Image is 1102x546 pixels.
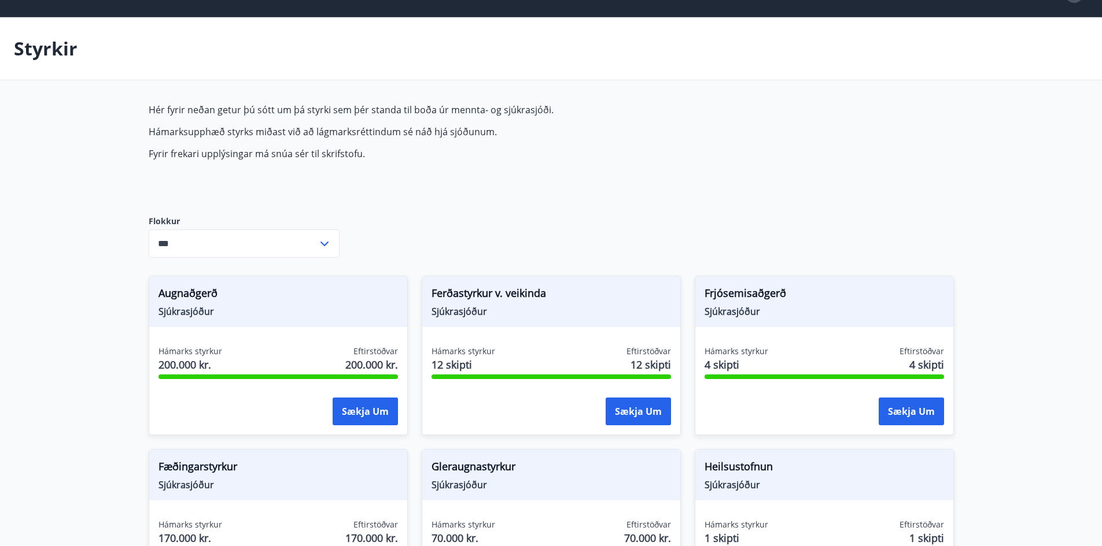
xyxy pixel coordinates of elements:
span: 200.000 kr. [159,357,222,372]
span: 200.000 kr. [345,357,398,372]
span: Heilsustofnun [705,459,944,478]
p: Hámarksupphæð styrks miðast við að lágmarksréttindum sé náð hjá sjóðunum. [149,125,695,138]
span: Ferðastyrkur v. veikinda [432,285,671,305]
span: 4 skipti [909,357,944,372]
span: Sjúkrasjóður [705,478,944,491]
span: 170.000 kr. [345,530,398,545]
p: Hér fyrir neðan getur þú sótt um þá styrki sem þér standa til boða úr mennta- og sjúkrasjóði. [149,103,695,116]
span: Gleraugnastyrkur [432,459,671,478]
span: Sjúkrasjóður [432,305,671,318]
span: 12 skipti [631,357,671,372]
label: Flokkur [149,216,340,227]
span: Hámarks styrkur [705,346,768,357]
span: 1 skipti [909,530,944,545]
span: Fæðingarstyrkur [159,459,398,478]
span: Eftirstöðvar [626,346,671,357]
span: Sjúkrasjóður [159,305,398,318]
span: Hámarks styrkur [432,519,495,530]
span: Eftirstöðvar [626,519,671,530]
button: Sækja um [879,398,944,425]
button: Sækja um [333,398,398,425]
span: 70.000 kr. [432,530,495,545]
span: Eftirstöðvar [900,519,944,530]
span: Sjúkrasjóður [705,305,944,318]
span: Hámarks styrkur [705,519,768,530]
span: Augnaðgerð [159,285,398,305]
span: 1 skipti [705,530,768,545]
p: Styrkir [14,36,78,61]
span: Eftirstöðvar [900,346,944,357]
span: Hámarks styrkur [159,346,222,357]
span: Eftirstöðvar [353,346,398,357]
span: Hámarks styrkur [159,519,222,530]
span: 70.000 kr. [624,530,671,545]
span: Sjúkrasjóður [159,478,398,491]
span: 170.000 kr. [159,530,222,545]
span: 4 skipti [705,357,768,372]
span: Sjúkrasjóður [432,478,671,491]
span: Eftirstöðvar [353,519,398,530]
span: Frjósemisaðgerð [705,285,944,305]
p: Fyrir frekari upplýsingar má snúa sér til skrifstofu. [149,147,695,160]
span: 12 skipti [432,357,495,372]
span: Hámarks styrkur [432,346,495,357]
button: Sækja um [606,398,671,425]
